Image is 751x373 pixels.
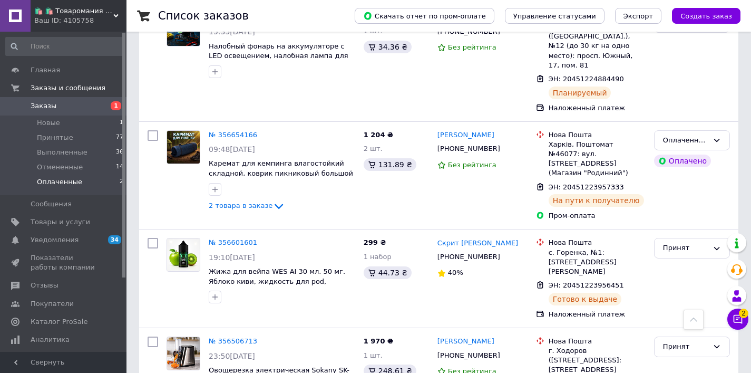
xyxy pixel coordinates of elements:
[31,65,60,75] span: Главная
[31,335,70,345] span: Аналитика
[364,131,393,139] span: 1 204 ₴
[549,310,646,319] div: Наложенный платеж
[363,11,486,21] span: Скачать отчет по пром-оплате
[549,130,646,140] div: Нова Пошта
[31,253,97,272] span: Показатели работы компании
[364,266,412,279] div: 44.73 ₴
[108,235,121,244] span: 34
[364,158,416,171] div: 131.89 ₴
[31,299,74,309] span: Покупатели
[209,253,255,262] span: 19:10[DATE]
[364,238,386,246] span: 299 ₴
[672,8,740,24] button: Создать заказ
[435,250,502,264] div: [PHONE_NUMBER]
[31,317,87,327] span: Каталог ProSale
[209,27,255,36] span: 15:35[DATE]
[209,202,272,209] span: 2 товара в заказе
[549,281,624,289] span: ЭН: 20451223956451
[739,309,748,318] span: 2
[364,41,412,53] div: 34.36 ₴
[167,238,200,271] img: Фото товару
[448,269,463,276] span: 40%
[355,8,494,24] button: Скачать отчет по пром-оплате
[448,161,496,169] span: Без рейтинга
[654,155,711,167] div: Оплачено
[549,238,646,247] div: Нова Пошта
[120,177,123,187] span: 2
[549,211,646,221] div: Пром-оплата
[37,133,73,142] span: Принятые
[680,12,732,20] span: Создать заказ
[34,6,113,16] span: 🛍️ 🛍️ Товаромания 🛍️ 🛍️
[111,101,121,110] span: 1
[31,217,90,227] span: Товары и услуги
[209,267,345,305] a: Жижа для вейпа WES AI 30 мл. 50 мг. Яблоко киви, жидкость для pod, заправка электронных сигарет, ...
[167,130,200,164] a: Фото товару
[116,162,123,172] span: 14
[549,293,621,305] div: Готово к выдаче
[209,42,348,80] a: Налобный фонарь на аккумуляторе с LED освещением, налобная лампа для кемпинга, рыбалки, туризма, ...
[120,118,123,128] span: 1
[549,194,644,207] div: На пути к получателю
[5,37,124,56] input: Поиск
[623,12,653,20] span: Экспорт
[661,12,740,20] a: Создать заказ
[435,349,502,362] div: [PHONE_NUMBER]
[448,43,496,51] span: Без рейтинга
[549,103,646,113] div: Наложенный платеж
[37,177,82,187] span: Оплаченные
[549,337,646,346] div: Нова Пошта
[435,142,502,156] div: [PHONE_NUMBER]
[31,83,105,93] span: Заказы и сообщения
[437,130,494,140] a: [PERSON_NAME]
[209,131,257,139] a: № 356654166
[549,248,646,277] div: с. Горенка, №1: [STREET_ADDRESS][PERSON_NAME]
[31,281,58,290] span: Отзывы
[116,133,123,142] span: 77
[209,337,257,345] a: № 356506713
[167,337,200,370] img: Фото товару
[549,183,624,191] span: ЭН: 20451223957333
[549,75,624,83] span: ЭН: 20451224884490
[364,145,383,152] span: 2 шт.
[663,243,708,254] div: Принят
[549,87,611,99] div: Планируемый
[437,238,518,248] a: Скрит [PERSON_NAME]
[615,8,661,24] button: Экспорт
[209,238,257,246] a: № 356601601
[727,309,748,330] button: Чат с покупателем2
[209,202,285,209] a: 2 товара в заказе
[167,238,200,272] a: Фото товару
[209,145,255,154] span: 09:48[DATE]
[209,159,353,197] a: Каремат для кемпинга влагостойкий складной, коврик пикниковый большой 200×200, пляж, дача, отдых,...
[437,337,494,347] a: [PERSON_NAME]
[513,12,596,20] span: Управление статусами
[167,337,200,370] a: Фото товару
[364,337,393,345] span: 1 970 ₴
[37,148,87,157] span: Выполненные
[364,351,383,359] span: 1 шт.
[549,22,646,70] div: г. [GEOGRAPHIC_DATA] ([GEOGRAPHIC_DATA].), №12 (до 30 кг на одно место): просп. Южный, 17, пом. 81
[116,148,123,157] span: 36
[31,101,56,111] span: Заказы
[34,16,126,25] div: Ваш ID: 4105758
[505,8,604,24] button: Управление статусами
[31,235,79,245] span: Уведомления
[158,9,249,22] h1: Список заказов
[31,199,72,209] span: Сообщения
[663,135,708,146] div: Оплаченный
[167,131,200,164] img: Фото товару
[364,253,392,261] span: 1 набор
[549,140,646,178] div: Харків, Поштомат №46077: вул. [STREET_ADDRESS] (Магазин "Родинний")
[37,118,60,128] span: Новые
[663,341,708,352] div: Принят
[37,162,83,172] span: Отмененные
[209,352,255,360] span: 23:50[DATE]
